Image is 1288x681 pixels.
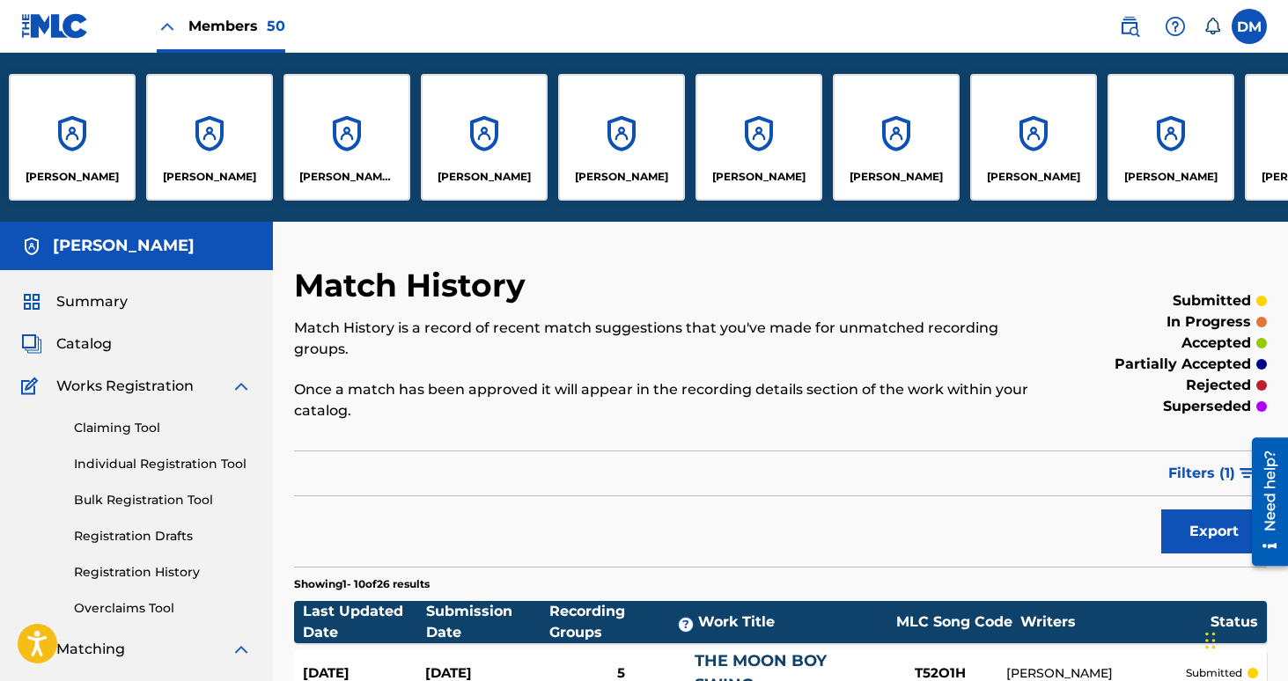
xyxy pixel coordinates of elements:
[1239,431,1288,573] iframe: Resource Center
[56,291,128,312] span: Summary
[1161,509,1267,553] button: Export
[987,169,1080,185] p: LORENZO S HUERTA
[267,18,285,34] span: 50
[438,169,531,185] p: LAVINIA BRUCE
[283,74,410,201] a: Accounts[PERSON_NAME] [PERSON_NAME]
[294,318,1043,360] p: Match History is a record of recent match suggestions that you've made for unmatched recording gr...
[53,236,195,256] h5: TIMO ELLIS
[1158,9,1193,44] div: Help
[1163,396,1251,417] p: superseded
[56,333,112,355] span: Catalog
[1165,16,1186,37] img: help
[188,16,285,36] span: Members
[74,599,252,618] a: Overclaims Tool
[1186,665,1242,681] p: submitted
[157,16,178,37] img: Close
[74,419,252,437] a: Claiming Tool
[712,169,806,185] p: LIGHTNING LEWIS
[1205,614,1216,667] div: Drag
[1232,9,1267,44] div: User Menu
[850,169,943,185] p: LILAH ROSE
[21,236,42,257] img: Accounts
[696,74,822,201] a: Accounts[PERSON_NAME]
[888,611,1020,633] div: MLC Song Code
[74,491,252,509] a: Bulk Registration Tool
[21,333,42,355] img: Catalog
[9,74,136,201] a: Accounts[PERSON_NAME]
[1108,74,1234,201] a: Accounts[PERSON_NAME]
[549,601,697,643] div: Recording Groups
[303,601,426,643] div: Last Updated Date
[21,13,89,39] img: MLC Logo
[21,291,42,312] img: Summary
[970,74,1097,201] a: Accounts[PERSON_NAME]
[74,527,252,546] a: Registration Drafts
[679,618,693,632] span: ?
[698,611,888,633] div: Work Title
[294,266,534,305] h2: Match History
[163,169,256,185] p: Jordan Hudkins
[1112,9,1147,44] a: Public Search
[294,576,430,592] p: Showing 1 - 10 of 26 results
[231,639,252,660] img: expand
[231,376,252,397] img: expand
[1158,451,1267,495] button: Filters (1)
[26,169,119,185] p: John A Haggerty
[56,376,194,397] span: Works Registration
[21,333,112,355] a: CatalogCatalog
[74,455,252,473] a: Individual Registration Tool
[1173,290,1251,311] p: submitted
[299,169,395,185] p: LAUREN AMBER POOLE
[1203,18,1221,35] div: Notifications
[1167,311,1251,333] p: in progress
[146,74,273,201] a: Accounts[PERSON_NAME]
[1168,463,1235,484] span: Filters ( 1 )
[1181,333,1251,354] p: accepted
[1186,375,1251,396] p: rejected
[833,74,960,201] a: Accounts[PERSON_NAME]
[21,376,44,397] img: Works Registration
[1119,16,1140,37] img: search
[426,601,549,643] div: Submission Date
[21,291,128,312] a: SummarySummary
[56,639,125,660] span: Matching
[1200,597,1288,681] iframe: Chat Widget
[421,74,548,201] a: Accounts[PERSON_NAME]
[575,169,668,185] p: Leandro Silva de Almeida
[294,379,1043,421] p: Once a match has been approved it will appear in the recording details section of the work within...
[1020,611,1211,633] div: Writers
[1124,169,1218,185] p: MICHAEL BANFIELD
[1115,354,1251,375] p: partially accepted
[74,563,252,582] a: Registration History
[558,74,685,201] a: Accounts[PERSON_NAME]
